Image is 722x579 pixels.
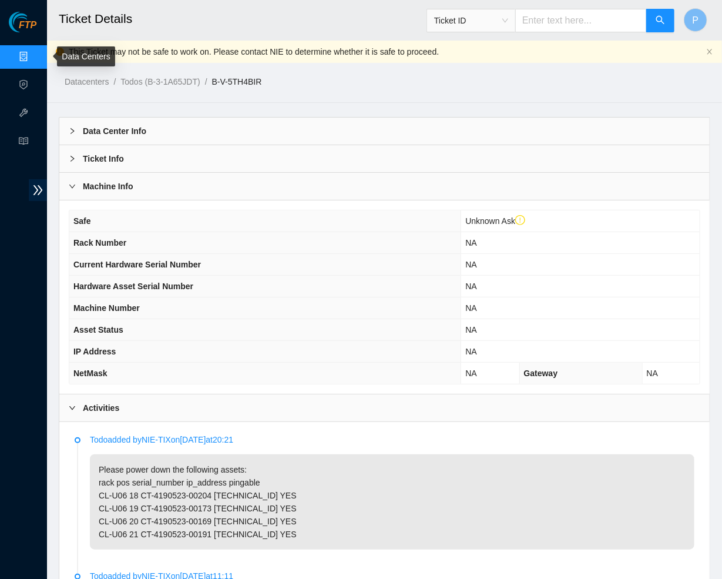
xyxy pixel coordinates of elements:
[69,155,76,162] span: right
[684,8,707,32] button: P
[73,238,126,247] span: Rack Number
[120,77,200,86] a: Todos (B-3-1A65JDT)
[83,125,146,138] b: Data Center Info
[465,260,476,269] span: NA
[9,12,59,32] img: Akamai Technologies
[19,131,28,155] span: read
[65,77,109,86] a: Datacenters
[465,347,476,356] span: NA
[73,369,108,378] span: NetMask
[205,77,207,86] span: /
[647,369,658,378] span: NA
[706,48,713,56] button: close
[69,128,76,135] span: right
[83,180,133,193] b: Machine Info
[465,282,476,291] span: NA
[73,282,193,291] span: Hardware Asset Serial Number
[465,325,476,334] span: NA
[465,303,476,313] span: NA
[59,118,710,145] div: Data Center Info
[515,215,526,226] span: exclamation-circle
[465,369,476,378] span: NA
[212,77,262,86] a: B-V-5TH4BIR
[73,216,91,226] span: Safe
[19,20,36,31] span: FTP
[69,404,76,411] span: right
[73,347,116,356] span: IP Address
[646,9,674,32] button: search
[465,216,525,226] span: Unknown Ask
[73,303,140,313] span: Machine Number
[693,13,699,28] span: P
[73,325,123,334] span: Asset Status
[656,15,665,26] span: search
[113,77,116,86] span: /
[73,260,201,269] span: Current Hardware Serial Number
[29,179,47,201] span: double-right
[83,401,119,414] b: Activities
[9,21,36,36] a: Akamai TechnologiesFTP
[465,238,476,247] span: NA
[62,52,110,61] a: Data Centers
[524,369,558,378] span: Gateway
[83,152,124,165] b: Ticket Info
[90,454,694,550] p: Please power down the following assets: rack pos serial_number ip_address pingable CL-U06 18 CT-4...
[706,48,713,55] span: close
[59,173,710,200] div: Machine Info
[59,145,710,172] div: Ticket Info
[69,183,76,190] span: right
[515,9,647,32] input: Enter text here...
[59,394,710,421] div: Activities
[434,12,508,29] span: Ticket ID
[90,433,694,446] p: Todo added by NIE-TIX on [DATE] at 20:21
